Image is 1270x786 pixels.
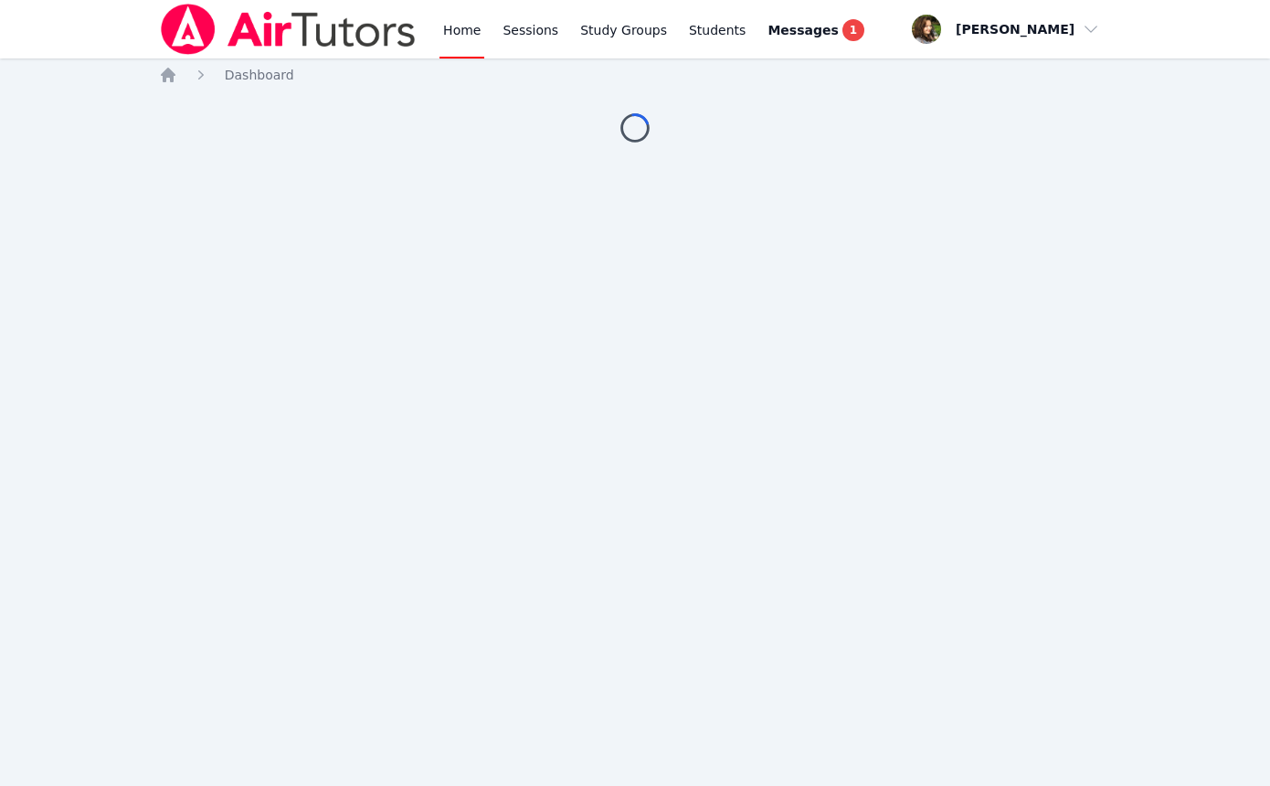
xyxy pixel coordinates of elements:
img: Air Tutors [159,4,418,55]
nav: Breadcrumb [159,66,1112,84]
span: Dashboard [225,68,294,82]
span: Messages [767,21,838,39]
span: 1 [842,19,864,41]
a: Dashboard [225,66,294,84]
